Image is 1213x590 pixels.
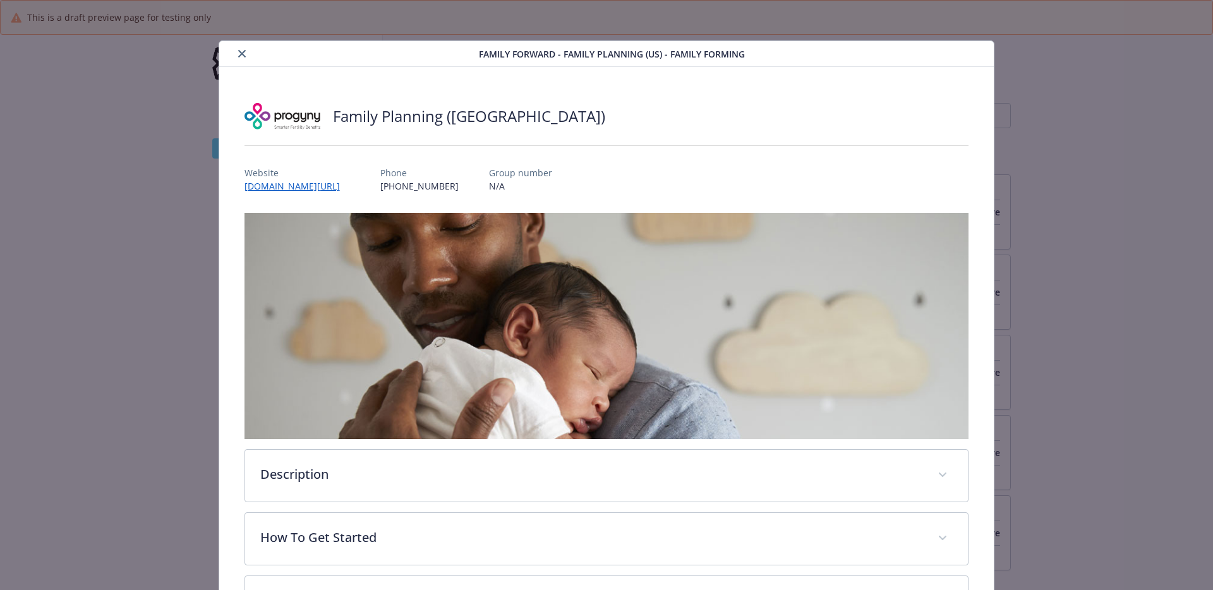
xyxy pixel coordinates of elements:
[234,46,250,61] button: close
[260,465,923,484] p: Description
[489,179,552,193] p: N/A
[245,450,969,502] div: Description
[244,166,350,179] p: Website
[245,513,969,565] div: How To Get Started
[380,179,459,193] p: [PHONE_NUMBER]
[244,97,320,135] img: Progyny
[260,528,923,547] p: How To Get Started
[380,166,459,179] p: Phone
[244,180,350,192] a: [DOMAIN_NAME][URL]
[333,105,605,127] h2: Family Planning ([GEOGRAPHIC_DATA])
[479,47,745,61] span: Family Forward - Family Planning (US) - Family Forming
[244,213,969,439] img: banner
[489,166,552,179] p: Group number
